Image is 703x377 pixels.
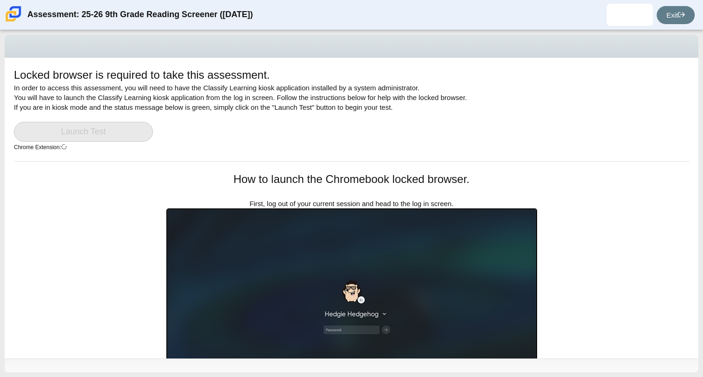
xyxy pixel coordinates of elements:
a: Launch Test [14,122,153,142]
div: In order to access this assessment, you will need to have the Classify Learning kiosk application... [14,67,689,161]
a: Carmen School of Science & Technology [4,17,23,25]
small: Chrome Extension: [14,144,67,151]
h1: Locked browser is required to take this assessment. [14,67,270,83]
h1: How to launch the Chromebook locked browser. [166,171,537,187]
div: Assessment: 25-26 9th Grade Reading Screener ([DATE]) [27,4,253,26]
img: Carmen School of Science & Technology [4,4,23,24]
a: Exit [657,6,695,24]
img: tyree.jackson.Wp5Nk8 [622,7,637,22]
